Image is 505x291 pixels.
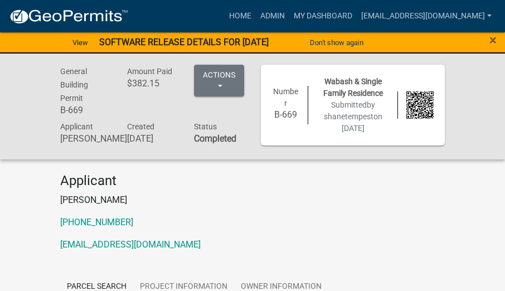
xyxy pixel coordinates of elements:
a: Admin [256,6,289,27]
span: Applicant [60,122,93,131]
span: Wabash & Single Family Residence [323,77,383,98]
span: Amount Paid [127,67,172,76]
h6: $382.15 [127,78,177,89]
button: Actions [194,65,244,96]
h6: [PERSON_NAME] [60,133,110,144]
a: [PHONE_NUMBER] [60,217,133,227]
span: Status [194,122,217,131]
p: [PERSON_NAME] [60,193,445,207]
h6: B-669 [272,109,299,120]
strong: Completed [194,133,236,144]
span: × [489,32,497,48]
h6: [DATE] [127,133,177,144]
h6: B-669 [60,105,110,115]
span: Submitted on [DATE] [324,100,382,133]
strong: SOFTWARE RELEASE DETAILS FOR [DATE] [99,37,269,47]
a: [EMAIL_ADDRESS][DOMAIN_NAME] [357,6,496,27]
span: General Building Permit [60,67,88,103]
h4: Applicant [60,173,445,189]
span: Number [273,87,298,108]
button: Don't show again [305,33,368,52]
button: Close [489,33,497,47]
a: View [68,33,93,52]
span: Created [127,122,154,131]
a: My Dashboard [289,6,357,27]
img: QR code [406,91,434,119]
a: [EMAIL_ADDRESS][DOMAIN_NAME] [60,239,201,250]
a: Home [225,6,256,27]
